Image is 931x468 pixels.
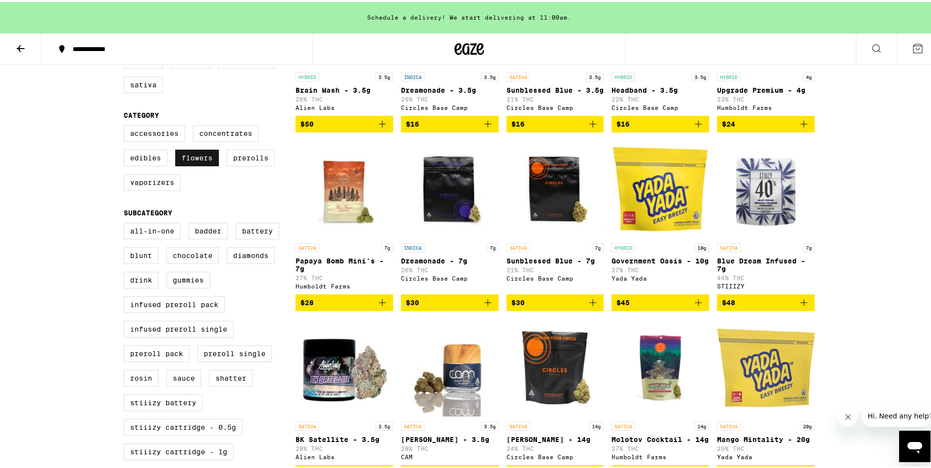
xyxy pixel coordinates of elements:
[612,452,709,458] div: Humboldt Farms
[612,420,635,429] p: SATIVA
[295,420,319,429] p: SATIVA
[295,273,393,279] p: 27% THC
[511,297,525,305] span: $30
[612,138,709,292] a: Open page for Government Oasis - 10g from Yada Yada
[401,317,499,463] a: Open page for Jack Herer - 3.5g from CAM
[506,138,604,292] a: Open page for Sunblessed Blue - 7g from Circles Base Camp
[295,434,393,442] p: BK Satellite - 3.5g
[166,245,219,262] label: Chocolate
[694,420,709,429] p: 14g
[506,103,604,109] div: Circles Base Camp
[295,443,393,450] p: 28% THC
[717,452,815,458] div: Yada Yada
[506,255,604,263] p: Sunblessed Blue - 7g
[506,434,604,442] p: [PERSON_NAME] - 14g
[717,138,815,236] img: STIIIZY - Blue Dream Infused - 7g
[209,368,253,385] label: Shatter
[166,368,201,385] label: Sauce
[401,443,499,450] p: 28% THC
[401,84,499,92] p: Dreamonade - 3.5g
[506,114,604,130] button: Add to bag
[481,71,499,79] p: 3.5g
[717,241,741,250] p: SATIVA
[717,317,815,415] img: Yada Yada - Mango Mintality - 20g
[616,297,630,305] span: $45
[506,241,530,250] p: SATIVA
[124,109,159,117] legend: Category
[300,297,314,305] span: $28
[300,118,314,126] span: $50
[717,255,815,271] p: Blue Dream Infused - 7g
[612,317,709,415] img: Humboldt Farms - Molotov Cocktail - 14g
[722,297,735,305] span: $48
[227,245,275,262] label: Diamonds
[375,71,393,79] p: 3.5g
[401,103,499,109] div: Circles Base Camp
[487,241,499,250] p: 7g
[406,297,419,305] span: $30
[717,281,815,287] div: STIIIZY
[295,84,393,92] p: Brain Wash - 3.5g
[401,114,499,130] button: Add to bag
[295,452,393,458] div: Alien Labs
[506,71,530,79] p: SATIVA
[295,138,393,236] img: Humboldt Farms - Papaya Bomb Mini's - 7g
[506,273,604,280] div: Circles Base Camp
[166,270,210,286] label: Gummies
[612,265,709,271] p: 27% THC
[803,241,815,250] p: 7g
[612,138,709,236] img: Yada Yada - Government Oasis - 10g
[506,84,604,92] p: Sunblessed Blue - 3.5g
[717,273,815,279] p: 44% THC
[295,94,393,101] p: 26% THC
[612,71,635,79] p: HYBRID
[401,420,425,429] p: SATIVA
[227,148,275,164] label: Prerolls
[616,118,630,126] span: $16
[188,221,228,237] label: Badder
[175,148,219,164] label: Flowers
[124,294,225,311] label: Infused Preroll Pack
[589,420,604,429] p: 14g
[124,75,163,91] label: Sativa
[612,114,709,130] button: Add to bag
[506,317,604,463] a: Open page for Gush Rush - 14g from Circles Base Camp
[124,245,159,262] label: Blunt
[295,317,393,415] img: Alien Labs - BK Satellite - 3.5g
[612,84,709,92] p: Headband - 3.5g
[612,273,709,280] div: Yada Yada
[124,392,203,409] label: STIIIZY Battery
[295,114,393,130] button: Add to bag
[124,442,234,458] label: STIIIZY Cartridge - 1g
[124,319,234,336] label: Infused Preroll Single
[838,405,858,425] iframe: Close message
[124,221,181,237] label: All-In-One
[717,103,815,109] div: Humboldt Farms
[193,123,259,140] label: Concentrates
[692,71,709,79] p: 3.5g
[722,118,735,126] span: $24
[401,317,499,415] img: CAM - Jack Herer - 3.5g
[717,434,815,442] p: Mango Mintality - 20g
[295,103,393,109] div: Alien Labs
[800,420,815,429] p: 20g
[401,138,499,292] a: Open page for Dreamonade - 7g from Circles Base Camp
[124,207,172,215] legend: Subcategory
[506,292,604,309] button: Add to bag
[506,317,604,415] img: Circles Base Camp - Gush Rush - 14g
[612,443,709,450] p: 27% THC
[295,255,393,271] p: Papaya Bomb Mini's - 7g
[401,292,499,309] button: Add to bag
[592,241,604,250] p: 7g
[401,94,499,101] p: 26% THC
[6,7,71,15] span: Hi. Need any help?
[506,443,604,450] p: 24% THC
[295,71,319,79] p: HYBRID
[401,273,499,280] div: Circles Base Camp
[401,452,499,458] div: CAM
[295,317,393,463] a: Open page for BK Satellite - 3.5g from Alien Labs
[506,420,530,429] p: SATIVA
[375,420,393,429] p: 3.5g
[124,123,185,140] label: Accessories
[506,138,604,236] img: Circles Base Camp - Sunblessed Blue - 7g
